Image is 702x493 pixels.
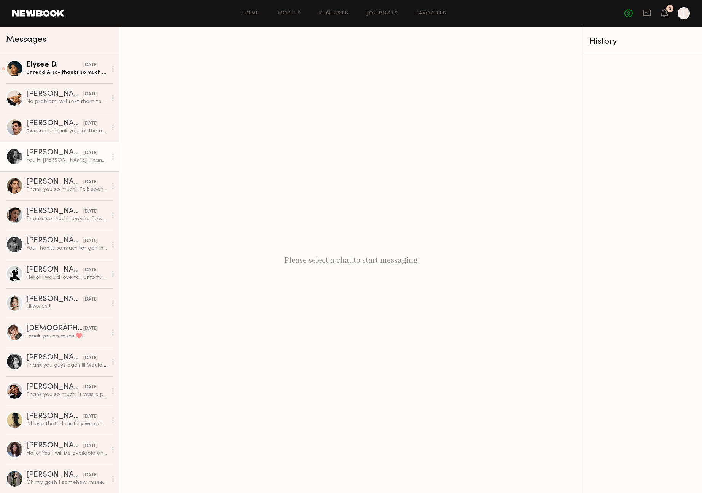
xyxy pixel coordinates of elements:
[83,384,98,391] div: [DATE]
[319,11,349,16] a: Requests
[26,303,107,310] div: Likewise !!
[83,208,98,215] div: [DATE]
[26,69,107,76] div: Unread: Also- thanks so much for sending over the official booking request! I noticed that the ra...
[26,383,83,391] div: [PERSON_NAME]
[26,98,107,105] div: No problem, will text them to her [DATE] afternoon.
[119,27,583,493] div: Please select a chat to start messaging
[242,11,259,16] a: Home
[26,245,107,252] div: You: Thanks so much for getting back to [GEOGRAPHIC_DATA]! No worries and yes we would love to ma...
[367,11,398,16] a: Job Posts
[26,442,83,450] div: [PERSON_NAME]
[26,362,107,369] div: Thank you guys again!!! Would love that!! Take care xx
[26,391,107,398] div: Thank you so much. It was a pleasure to work with you guys. Loved it
[26,91,83,98] div: [PERSON_NAME]
[678,7,690,19] a: J
[26,120,83,127] div: [PERSON_NAME]
[26,296,83,303] div: [PERSON_NAME]
[83,149,98,157] div: [DATE]
[26,413,83,420] div: [PERSON_NAME]
[83,267,98,274] div: [DATE]
[26,208,83,215] div: [PERSON_NAME]
[6,35,46,44] span: Messages
[26,479,107,486] div: Oh my gosh I somehow missed this! Thanks so much! Was so nice to meet you and was such a fun work...
[26,61,83,69] div: Elysee D.
[83,179,98,186] div: [DATE]
[26,215,107,223] div: Thanks so much! Looking forward to working together then!
[26,332,107,340] div: thank you so much ♥️!!
[26,127,107,135] div: Awesome thank you for the update! Happy [DATE]!
[26,178,83,186] div: [PERSON_NAME]
[669,7,671,11] div: 3
[26,274,107,281] div: Hello! I would love to!! Unfortunately, I have a conflict that day. Is there any other day you mi...
[83,120,98,127] div: [DATE]
[26,471,83,479] div: [PERSON_NAME]
[83,325,98,332] div: [DATE]
[26,157,107,164] div: You: Hi [PERSON_NAME]! Thanks so much for following up! All good on the track pants, but otherwis...
[26,354,83,362] div: [PERSON_NAME]
[589,37,696,46] div: History
[26,450,107,457] div: Hello! Yes I will be available and am interested. You can lock me in on my end. Just let me know ...
[83,472,98,479] div: [DATE]
[83,91,98,98] div: [DATE]
[26,420,107,428] div: I’d love that! Hopefully we get to connect soon.
[26,266,83,274] div: [PERSON_NAME]
[83,413,98,420] div: [DATE]
[278,11,301,16] a: Models
[83,442,98,450] div: [DATE]
[26,186,107,193] div: Thank you so much!! Talk soon ☺️
[26,149,83,157] div: [PERSON_NAME]
[83,237,98,245] div: [DATE]
[83,296,98,303] div: [DATE]
[26,237,83,245] div: [PERSON_NAME]
[417,11,447,16] a: Favorites
[26,325,83,332] div: [DEMOGRAPHIC_DATA][PERSON_NAME]
[83,355,98,362] div: [DATE]
[83,62,98,69] div: [DATE]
